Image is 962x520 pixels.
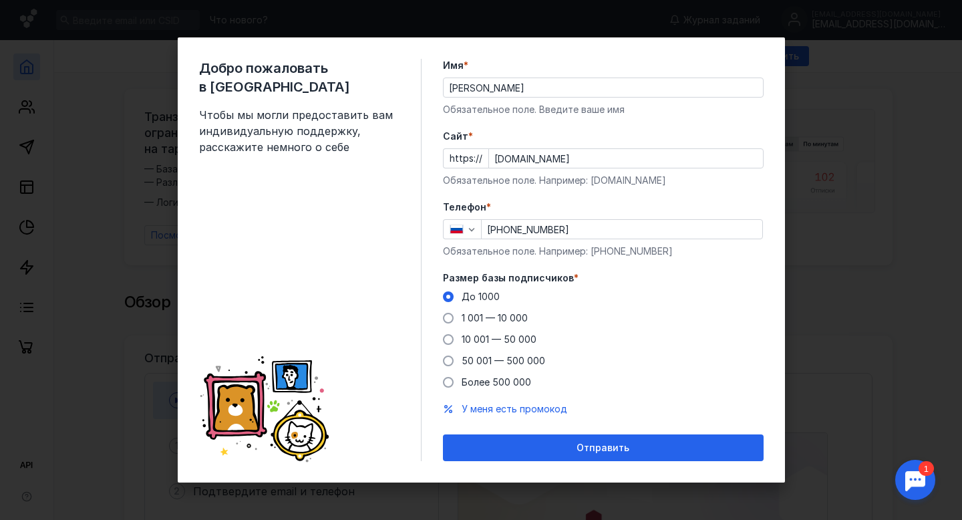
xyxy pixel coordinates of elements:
[443,130,468,143] span: Cайт
[462,376,531,388] span: Более 500 000
[462,402,567,416] button: У меня есть промокод
[30,8,45,23] div: 1
[462,403,567,414] span: У меня есть промокод
[462,312,528,323] span: 1 001 — 10 000
[199,107,399,155] span: Чтобы мы могли предоставить вам индивидуальную поддержку, расскажите немного о себе
[443,271,574,285] span: Размер базы подписчиков
[443,174,764,187] div: Обязательное поле. Например: [DOMAIN_NAME]
[577,442,629,454] span: Отправить
[443,103,764,116] div: Обязательное поле. Введите ваше имя
[199,59,399,96] span: Добро пожаловать в [GEOGRAPHIC_DATA]
[462,291,500,302] span: До 1000
[462,334,536,345] span: 10 001 — 50 000
[443,59,464,72] span: Имя
[462,355,545,366] span: 50 001 — 500 000
[443,201,486,214] span: Телефон
[443,434,764,461] button: Отправить
[443,245,764,258] div: Обязательное поле. Например: [PHONE_NUMBER]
